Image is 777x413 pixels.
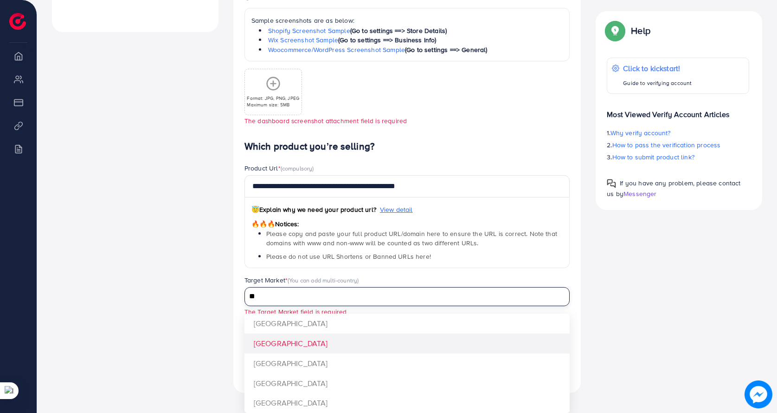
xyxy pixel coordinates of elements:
[251,205,376,214] span: Explain why we need your product url?
[607,22,623,39] img: Popup guide
[247,101,299,108] p: Maximum size: 5MB
[607,151,749,163] p: 3.
[244,334,570,354] li: [GEOGRAPHIC_DATA]
[247,95,299,101] p: Format: JPG, PNG, JPEG
[244,287,570,306] div: Search for option
[338,35,436,45] span: (Go to settings ==> Business Info)
[623,78,692,89] p: Guide to verifying account
[244,275,359,285] label: Target Market
[266,229,557,248] span: Please copy and paste your full product URL/domain here to ensure the URL is correct. Note that d...
[610,128,671,138] span: Why verify account?
[281,164,314,172] span: (compulsory)
[612,152,694,162] span: How to submit product link?
[623,63,692,74] p: Click to kickstart!
[405,45,487,54] span: (Go to settings ==> General)
[612,140,721,150] span: How to pass the verification process
[607,178,740,198] span: If you have any problem, please contact us by
[268,35,338,45] a: Wix Screenshot Sample
[350,26,447,35] span: (Go to settings ==> Store Details)
[244,393,570,413] li: [GEOGRAPHIC_DATA]
[9,13,26,30] img: logo
[607,139,749,151] p: 2.
[251,15,563,26] p: Sample screenshots are as below:
[246,289,558,304] input: Search for option
[244,116,407,125] small: The dashboard screenshot attachment field is required
[266,252,431,261] span: Please do not use URL Shortens or Banned URLs here!
[607,127,749,138] p: 1.
[268,45,405,54] a: Woocommerce/WordPress Screenshot Sample
[607,179,616,188] img: Popup guide
[244,307,347,316] small: The Target Market field is required
[745,380,772,408] img: image
[607,101,749,120] p: Most Viewed Verify Account Articles
[244,354,570,374] li: [GEOGRAPHIC_DATA]
[244,374,570,393] li: [GEOGRAPHIC_DATA]
[631,25,650,36] p: Help
[623,189,656,198] span: Messenger
[251,219,275,229] span: 🔥🔥🔥
[268,26,350,35] a: Shopify Screenshot Sample
[251,219,299,229] span: Notices:
[288,276,359,284] span: (You can add multi-country)
[244,141,570,152] h4: Which product you’re selling?
[244,164,314,173] label: Product Url
[380,205,413,214] span: View detail
[251,205,259,214] span: 😇
[244,314,570,334] li: [GEOGRAPHIC_DATA]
